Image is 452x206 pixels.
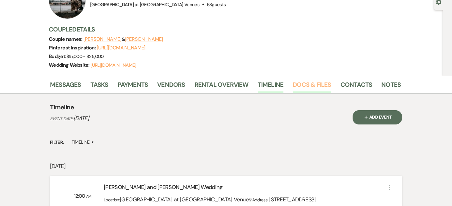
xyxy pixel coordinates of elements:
[104,197,120,203] span: Location:
[50,139,64,146] span: Filter:
[353,110,402,124] button: Plus SignAdd Event
[90,62,136,68] a: [URL][DOMAIN_NAME]
[66,53,104,60] span: $15,000 - $25,000
[293,80,331,93] a: Docs & Files
[49,62,90,68] span: Wedding Website:
[83,36,163,42] span: &
[381,80,401,93] a: Notes
[50,103,74,111] h4: Timeline
[125,37,163,42] button: [PERSON_NAME]
[269,196,316,203] span: [STREET_ADDRESS]
[97,44,145,51] a: [URL][DOMAIN_NAME]
[91,140,94,145] span: ▲
[90,2,199,8] span: [GEOGRAPHIC_DATA] at [GEOGRAPHIC_DATA] Venues
[49,36,83,42] span: Couple names:
[258,80,284,93] a: Timeline
[50,80,81,93] a: Messages
[49,25,395,34] h3: Couple Details
[90,80,108,93] a: Tasks
[49,44,97,51] span: Pinterest Inspiration:
[50,162,402,171] p: [DATE]
[207,2,226,8] span: 63 guests
[50,116,73,121] span: Event Date:
[157,80,185,93] a: Vendors
[252,197,269,203] span: Address:
[341,80,372,93] a: Contacts
[74,193,86,199] span: 12:00
[195,80,249,93] a: Rental Overview
[83,37,122,42] button: [PERSON_NAME]
[251,195,252,204] span: ·
[49,53,66,60] span: Budget:
[86,194,91,199] span: AM
[120,196,251,203] span: [GEOGRAPHIC_DATA] at [GEOGRAPHIC_DATA] Venues
[363,114,369,120] span: Plus Sign
[73,115,89,122] span: [DATE]
[118,80,148,93] a: Payments
[104,183,386,194] div: [PERSON_NAME] and [PERSON_NAME] Wedding
[72,138,94,146] label: Timeline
